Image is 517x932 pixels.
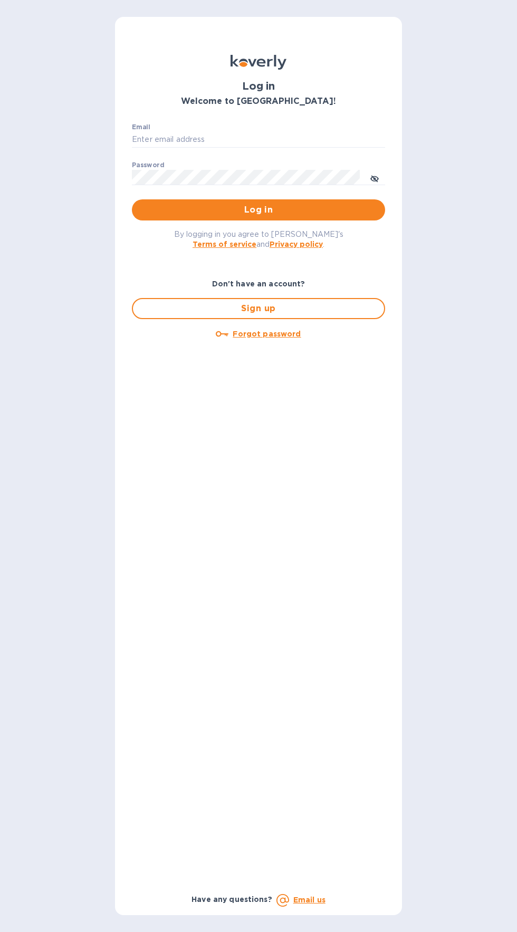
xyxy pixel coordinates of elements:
[212,280,305,288] b: Don't have an account?
[141,302,376,315] span: Sign up
[132,132,385,148] input: Enter email address
[140,204,377,216] span: Log in
[132,80,385,92] h1: Log in
[364,167,385,188] button: toggle password visibility
[132,97,385,107] h3: Welcome to [GEOGRAPHIC_DATA]!
[192,895,272,904] b: Have any questions?
[132,162,164,168] label: Password
[293,896,325,904] a: Email us
[193,240,256,248] a: Terms of service
[270,240,323,248] a: Privacy policy
[132,124,150,131] label: Email
[132,298,385,319] button: Sign up
[233,330,301,338] u: Forgot password
[231,55,286,70] img: Koverly
[132,199,385,220] button: Log in
[174,230,343,248] span: By logging in you agree to [PERSON_NAME]'s and .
